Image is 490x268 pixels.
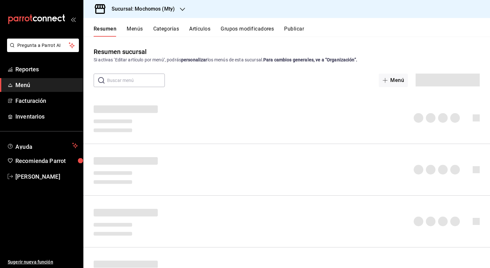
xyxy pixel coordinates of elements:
div: navigation tabs [94,26,490,37]
span: Pregunta a Parrot AI [17,42,69,49]
input: Buscar menú [107,74,165,87]
div: Resumen sucursal [94,47,147,57]
button: open_drawer_menu [71,17,76,22]
span: Reportes [15,65,78,74]
span: Menú [15,81,78,89]
span: Sugerir nueva función [8,259,78,265]
button: Artículos [189,26,210,37]
button: Resumen [94,26,116,37]
span: [PERSON_NAME] [15,172,78,181]
button: Categorías [153,26,179,37]
span: Inventarios [15,112,78,121]
strong: personalizar [181,57,207,62]
strong: Para cambios generales, ve a “Organización”. [263,57,357,62]
button: Menú [379,74,408,87]
span: Recomienda Parrot [15,156,78,165]
span: Facturación [15,96,78,105]
span: Ayuda [15,142,70,149]
button: Pregunta a Parrot AI [7,39,79,52]
h3: Sucursal: Mochomos (Mty) [106,5,175,13]
button: Grupos modificadores [221,26,274,37]
a: Pregunta a Parrot AI [4,47,79,53]
button: Menús [127,26,143,37]
div: Si activas ‘Editar artículo por menú’, podrás los menús de esta sucursal. [94,57,480,63]
button: Publicar [284,26,304,37]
